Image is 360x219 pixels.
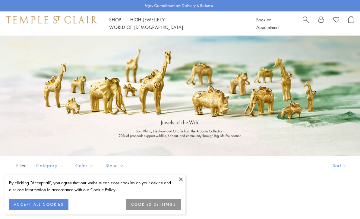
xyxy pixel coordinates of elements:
a: Open Shopping Bag [348,16,354,31]
a: ShopShop [109,17,121,23]
button: Category [32,159,68,172]
div: By clicking “Accept all”, you agree that our website can store cookies on your device and disclos... [9,179,181,193]
a: View Wishlist [333,16,339,25]
span: Category [33,162,68,169]
button: COOKIES SETTINGS [126,199,181,210]
a: Book an Appointment [256,17,279,30]
button: Stone [101,159,128,172]
a: World of [DEMOGRAPHIC_DATA]World of [DEMOGRAPHIC_DATA] [109,24,183,30]
span: Stone [103,162,128,169]
button: Color [71,159,98,172]
iframe: Gorgias live chat messenger [330,191,354,213]
button: Show sort by [319,156,360,175]
img: Temple St. Clair [6,16,97,23]
a: Search [303,16,309,31]
a: High JewelleryHigh Jewellery [130,17,165,23]
nav: Main navigation [109,16,243,31]
p: Enjoy Complimentary Delivery & Returns [144,3,213,9]
span: Color [72,162,98,169]
button: ACCEPT ALL COOKIES [9,199,68,210]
